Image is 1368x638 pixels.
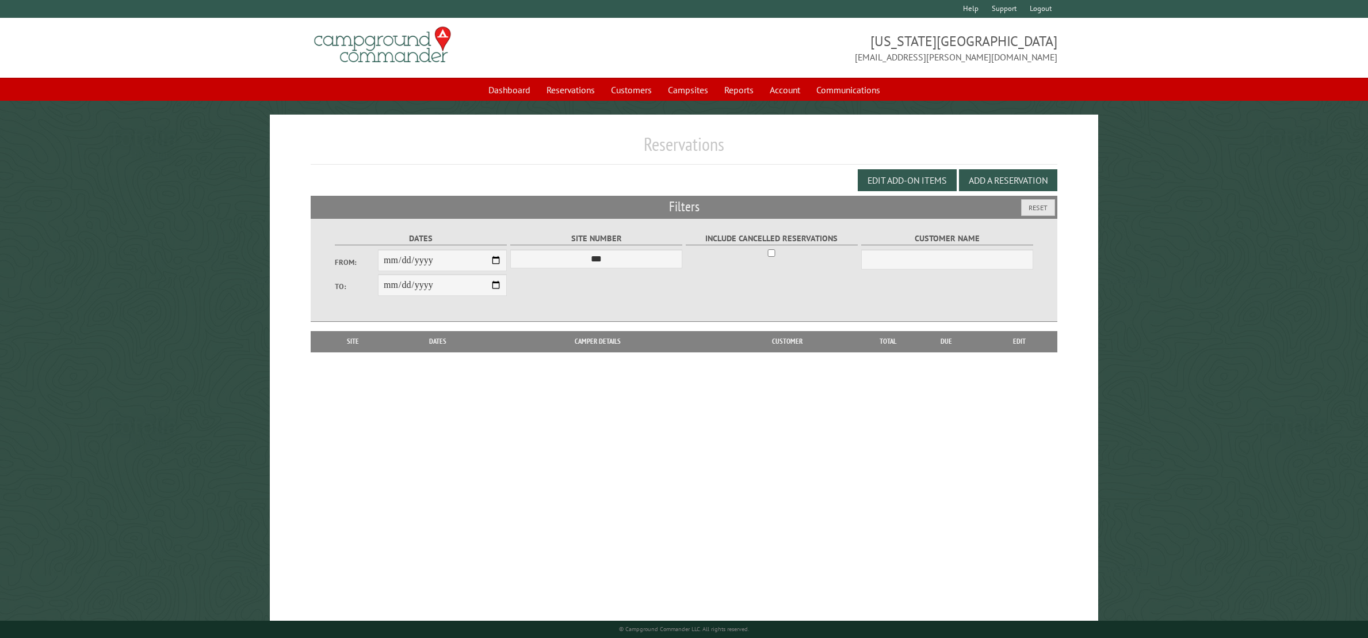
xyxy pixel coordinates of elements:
[540,79,602,101] a: Reservations
[710,331,865,352] th: Customer
[604,79,659,101] a: Customers
[390,331,486,352] th: Dates
[763,79,807,101] a: Account
[717,79,761,101] a: Reports
[510,232,682,245] label: Site Number
[1021,199,1055,216] button: Reset
[861,232,1033,245] label: Customer Name
[911,331,981,352] th: Due
[335,257,378,268] label: From:
[959,169,1057,191] button: Add a Reservation
[661,79,715,101] a: Campsites
[335,232,507,245] label: Dates
[981,331,1057,352] th: Edit
[486,331,710,352] th: Camper Details
[858,169,957,191] button: Edit Add-on Items
[311,22,454,67] img: Campground Commander
[482,79,537,101] a: Dashboard
[316,331,389,352] th: Site
[684,32,1057,64] span: [US_STATE][GEOGRAPHIC_DATA] [EMAIL_ADDRESS][PERSON_NAME][DOMAIN_NAME]
[619,625,749,633] small: © Campground Commander LLC. All rights reserved.
[311,196,1057,218] h2: Filters
[809,79,887,101] a: Communications
[335,281,378,292] label: To:
[865,331,911,352] th: Total
[686,232,858,245] label: Include Cancelled Reservations
[311,133,1057,165] h1: Reservations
